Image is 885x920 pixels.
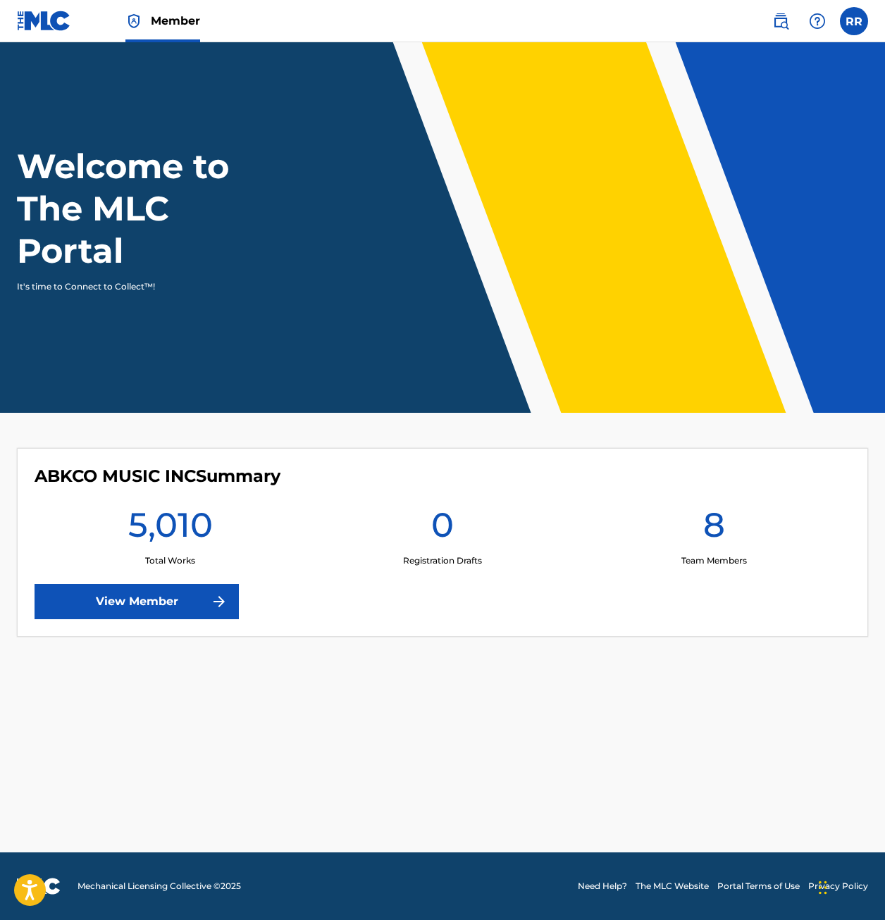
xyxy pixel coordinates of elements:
[17,11,71,31] img: MLC Logo
[17,280,261,293] p: It's time to Connect to Collect™!
[717,880,800,893] a: Portal Terms of Use
[145,554,195,567] p: Total Works
[35,466,280,487] h4: ABKCO MUSIC INC
[125,13,142,30] img: Top Rightsholder
[211,593,228,610] img: f7272a7cc735f4ea7f67.svg
[681,554,747,567] p: Team Members
[35,584,239,619] a: View Member
[578,880,627,893] a: Need Help?
[17,878,61,895] img: logo
[809,13,826,30] img: help
[840,7,868,35] div: User Menu
[703,504,725,554] h1: 8
[128,504,213,554] h1: 5,010
[17,145,280,272] h1: Welcome to The MLC Portal
[803,7,831,35] div: Help
[767,7,795,35] a: Public Search
[819,866,827,909] div: Drag
[772,13,789,30] img: search
[151,13,200,29] span: Member
[403,554,482,567] p: Registration Drafts
[636,880,709,893] a: The MLC Website
[78,880,241,893] span: Mechanical Licensing Collective © 2025
[431,504,454,554] h1: 0
[808,880,868,893] a: Privacy Policy
[815,852,885,920] iframe: Chat Widget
